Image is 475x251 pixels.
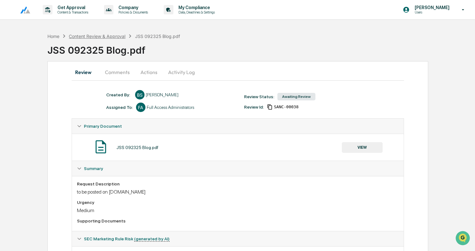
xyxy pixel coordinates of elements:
[277,93,315,100] div: Awaiting Review
[72,119,404,134] div: Primary Document
[72,134,404,161] div: Primary Document
[136,103,145,112] div: FA
[46,80,51,85] div: 🗄️
[77,218,399,223] div: Supporting Documents
[72,231,404,246] div: SEC Marketing Rule Risk (generated by AI)
[106,92,132,97] div: Created By: ‎ ‎
[93,139,109,155] img: Document Icon
[6,80,11,85] div: 🖐️
[47,40,475,56] div: JSS 092325 Blog.pdf
[84,166,103,171] span: Summary
[4,88,42,100] a: 🔎Data Lookup
[146,92,178,97] div: [PERSON_NAME]
[100,65,135,80] button: Comments
[13,91,40,97] span: Data Lookup
[44,106,76,111] a: Powered byPylon
[72,65,100,80] button: Review
[135,65,163,80] button: Actions
[135,34,180,39] div: JSS 092325 Blog.pdf
[117,145,158,150] div: JSS 092325 Blog.pdf
[21,54,79,59] div: We're available if you need us!
[84,236,170,241] span: SEC Marketing Rule Risk
[342,142,383,153] button: VIEW
[72,161,404,176] div: Summary
[77,189,399,195] div: to be posted on [DOMAIN_NAME]
[173,5,218,10] p: My Compliance
[410,10,453,14] p: Users
[21,48,103,54] div: Start new chat
[113,10,151,14] p: Policies & Documents
[52,79,78,85] span: Attestations
[455,230,472,247] iframe: Open customer support
[77,200,399,205] div: Urgency
[113,5,151,10] p: Company
[274,104,298,109] span: befdc95a-0d9b-42c3-b154-5b46917adfab
[52,10,91,14] p: Content & Transactions
[6,13,114,23] p: How can we help?
[72,176,404,231] div: Summary
[163,65,200,80] button: Activity Log
[52,5,91,10] p: Get Approval
[13,79,41,85] span: Preclearance
[72,65,404,80] div: secondary tabs example
[173,10,218,14] p: Data, Deadlines & Settings
[43,77,80,88] a: 🗄️Attestations
[107,50,114,57] button: Start new chat
[6,48,18,59] img: 1746055101610-c473b297-6a78-478c-a979-82029cc54cd1
[244,94,274,99] div: Review Status:
[244,104,264,109] div: Review Id:
[410,5,453,10] p: [PERSON_NAME]
[106,105,133,110] div: Assigned To:
[77,181,399,186] div: Request Description
[77,207,399,213] div: Medium
[69,34,125,39] div: Content Review & Approval
[47,34,59,39] div: Home
[4,77,43,88] a: 🖐️Preclearance
[135,90,145,99] div: BS
[6,92,11,97] div: 🔎
[63,106,76,111] span: Pylon
[134,236,170,242] u: (generated by AI)
[84,124,122,129] span: Primary Document
[147,105,194,110] div: Full Access Administrators
[15,6,30,14] img: logo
